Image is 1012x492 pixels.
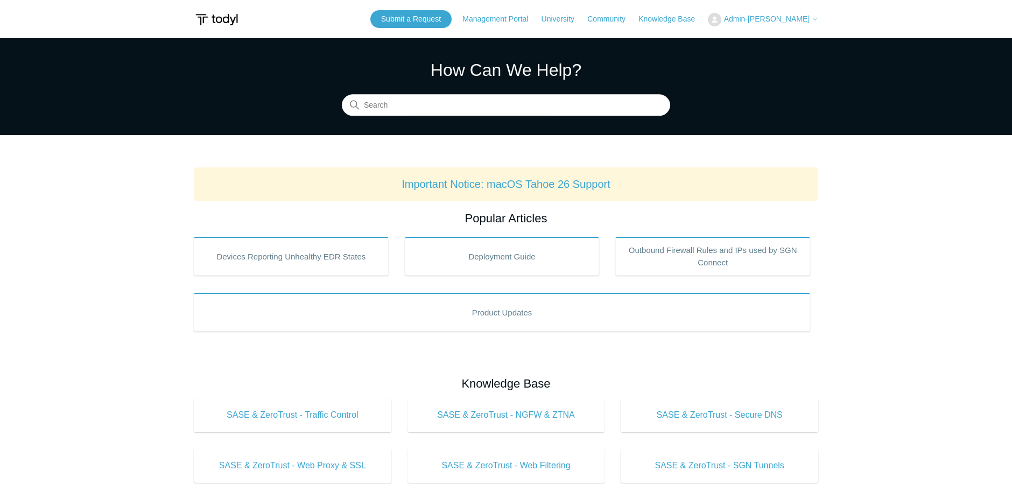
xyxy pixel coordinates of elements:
h1: How Can We Help? [342,57,670,83]
h2: Knowledge Base [194,375,818,392]
a: Important Notice: macOS Tahoe 26 Support [402,178,610,190]
a: University [542,13,585,25]
a: SASE & ZeroTrust - SGN Tunnels [621,448,818,483]
h2: Popular Articles [194,209,818,227]
a: Outbound Firewall Rules and IPs used by SGN Connect [615,237,810,276]
a: SASE & ZeroTrust - Web Filtering [407,448,605,483]
span: SASE & ZeroTrust - NGFW & ZTNA [424,409,589,421]
a: Management Portal [462,13,539,25]
a: Submit a Request [370,10,452,28]
a: Devices Reporting Unhealthy EDR States [194,237,389,276]
a: SASE & ZeroTrust - NGFW & ZTNA [407,398,605,432]
a: Deployment Guide [405,237,600,276]
span: SASE & ZeroTrust - Web Proxy & SSL [210,459,375,472]
a: Product Updates [194,293,810,332]
span: SASE & ZeroTrust - SGN Tunnels [637,459,802,472]
span: SASE & ZeroTrust - Web Filtering [424,459,589,472]
input: Search [342,95,670,116]
a: SASE & ZeroTrust - Web Proxy & SSL [194,448,391,483]
span: SASE & ZeroTrust - Secure DNS [637,409,802,421]
img: Todyl Support Center Help Center home page [194,10,240,30]
span: Admin-[PERSON_NAME] [724,15,810,23]
a: SASE & ZeroTrust - Secure DNS [621,398,818,432]
button: Admin-[PERSON_NAME] [708,13,818,26]
a: Community [587,13,636,25]
a: Knowledge Base [638,13,706,25]
a: SASE & ZeroTrust - Traffic Control [194,398,391,432]
span: SASE & ZeroTrust - Traffic Control [210,409,375,421]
